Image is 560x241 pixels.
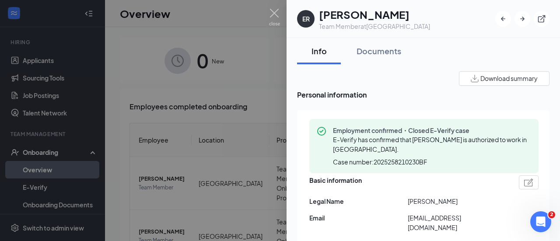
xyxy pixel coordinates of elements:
[306,45,332,56] div: Info
[514,11,530,27] button: ArrowRight
[408,213,506,232] span: [EMAIL_ADDRESS][DOMAIN_NAME]
[357,45,401,56] div: Documents
[495,11,511,27] button: ArrowLeftNew
[333,157,427,166] span: Case number: 2025258210230BF
[309,175,362,189] span: Basic information
[548,211,555,218] span: 2
[499,14,507,23] svg: ArrowLeftNew
[534,11,549,27] button: ExternalLink
[530,211,551,232] iframe: Intercom live chat
[459,71,549,86] button: Download summary
[302,14,310,23] div: ER
[316,126,327,136] svg: CheckmarkCircle
[480,74,538,83] span: Download summary
[333,136,527,153] span: E-Verify has confirmed that [PERSON_NAME] is authorized to work in [GEOGRAPHIC_DATA].
[309,196,408,206] span: Legal Name
[297,89,549,100] span: Personal information
[518,14,527,23] svg: ArrowRight
[319,22,430,31] div: Team Member at [GEOGRAPHIC_DATA]
[309,213,408,223] span: Email
[537,14,546,23] svg: ExternalLink
[333,126,532,135] span: Employment confirmed・Closed E-Verify case
[319,7,430,22] h1: [PERSON_NAME]
[408,196,506,206] span: [PERSON_NAME]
